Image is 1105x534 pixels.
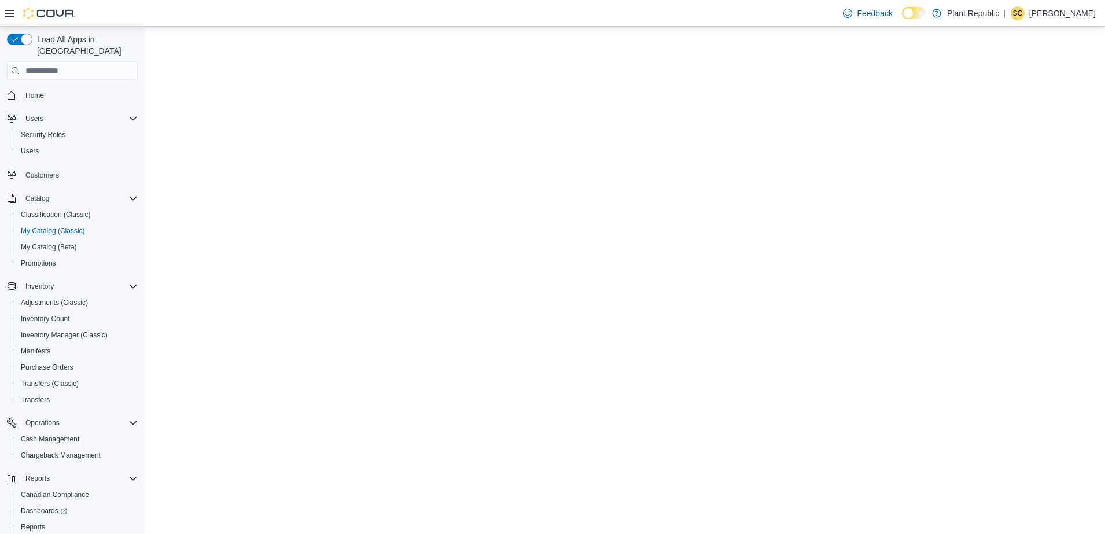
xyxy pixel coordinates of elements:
[21,416,64,430] button: Operations
[2,166,142,183] button: Customers
[902,7,926,19] input: Dark Mode
[21,490,89,499] span: Canadian Compliance
[25,418,60,428] span: Operations
[16,144,138,158] span: Users
[16,344,138,358] span: Manifests
[12,487,142,503] button: Canadian Compliance
[21,379,79,388] span: Transfers (Classic)
[16,360,138,374] span: Purchase Orders
[16,312,75,326] a: Inventory Count
[2,87,142,104] button: Home
[16,377,83,391] a: Transfers (Classic)
[1004,6,1006,20] p: |
[12,294,142,311] button: Adjustments (Classic)
[32,34,138,57] span: Load All Apps in [GEOGRAPHIC_DATA]
[21,191,54,205] button: Catalog
[21,226,85,235] span: My Catalog (Classic)
[16,312,138,326] span: Inventory Count
[21,416,138,430] span: Operations
[16,328,138,342] span: Inventory Manager (Classic)
[16,240,138,254] span: My Catalog (Beta)
[838,2,897,25] a: Feedback
[16,240,82,254] a: My Catalog (Beta)
[16,504,72,518] a: Dashboards
[1029,6,1096,20] p: [PERSON_NAME]
[21,279,58,293] button: Inventory
[21,522,45,532] span: Reports
[21,168,64,182] a: Customers
[25,171,59,180] span: Customers
[25,194,49,203] span: Catalog
[16,432,138,446] span: Cash Management
[947,6,999,20] p: Plant Republic
[16,224,90,238] a: My Catalog (Classic)
[16,128,70,142] a: Security Roles
[21,279,138,293] span: Inventory
[16,393,138,407] span: Transfers
[21,395,50,404] span: Transfers
[21,242,77,252] span: My Catalog (Beta)
[21,259,56,268] span: Promotions
[857,8,892,19] span: Feedback
[12,255,142,271] button: Promotions
[21,146,39,156] span: Users
[1013,6,1023,20] span: SC
[21,130,65,139] span: Security Roles
[21,191,138,205] span: Catalog
[12,447,142,463] button: Chargeback Management
[16,520,138,534] span: Reports
[16,448,105,462] a: Chargeback Management
[12,431,142,447] button: Cash Management
[16,504,138,518] span: Dashboards
[12,392,142,408] button: Transfers
[16,432,84,446] a: Cash Management
[16,144,43,158] a: Users
[2,190,142,207] button: Catalog
[21,112,138,126] span: Users
[16,296,93,310] a: Adjustments (Classic)
[12,223,142,239] button: My Catalog (Classic)
[21,330,108,340] span: Inventory Manager (Classic)
[16,208,95,222] a: Classification (Classic)
[16,360,78,374] a: Purchase Orders
[25,282,54,291] span: Inventory
[12,239,142,255] button: My Catalog (Beta)
[16,520,50,534] a: Reports
[16,328,112,342] a: Inventory Manager (Classic)
[21,472,138,485] span: Reports
[16,296,138,310] span: Adjustments (Classic)
[16,377,138,391] span: Transfers (Classic)
[2,111,142,127] button: Users
[25,114,43,123] span: Users
[2,415,142,431] button: Operations
[21,167,138,182] span: Customers
[12,127,142,143] button: Security Roles
[16,344,55,358] a: Manifests
[16,256,138,270] span: Promotions
[21,451,101,460] span: Chargeback Management
[21,347,50,356] span: Manifests
[21,210,91,219] span: Classification (Classic)
[12,143,142,159] button: Users
[2,470,142,487] button: Reports
[16,488,94,502] a: Canadian Compliance
[12,343,142,359] button: Manifests
[12,311,142,327] button: Inventory Count
[21,89,49,102] a: Home
[16,448,138,462] span: Chargeback Management
[25,474,50,483] span: Reports
[12,359,142,375] button: Purchase Orders
[2,278,142,294] button: Inventory
[21,112,48,126] button: Users
[16,224,138,238] span: My Catalog (Classic)
[21,472,54,485] button: Reports
[16,393,54,407] a: Transfers
[1011,6,1025,20] div: Samantha Crosby
[21,298,88,307] span: Adjustments (Classic)
[12,207,142,223] button: Classification (Classic)
[21,314,70,323] span: Inventory Count
[21,88,138,102] span: Home
[16,128,138,142] span: Security Roles
[23,8,75,19] img: Cova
